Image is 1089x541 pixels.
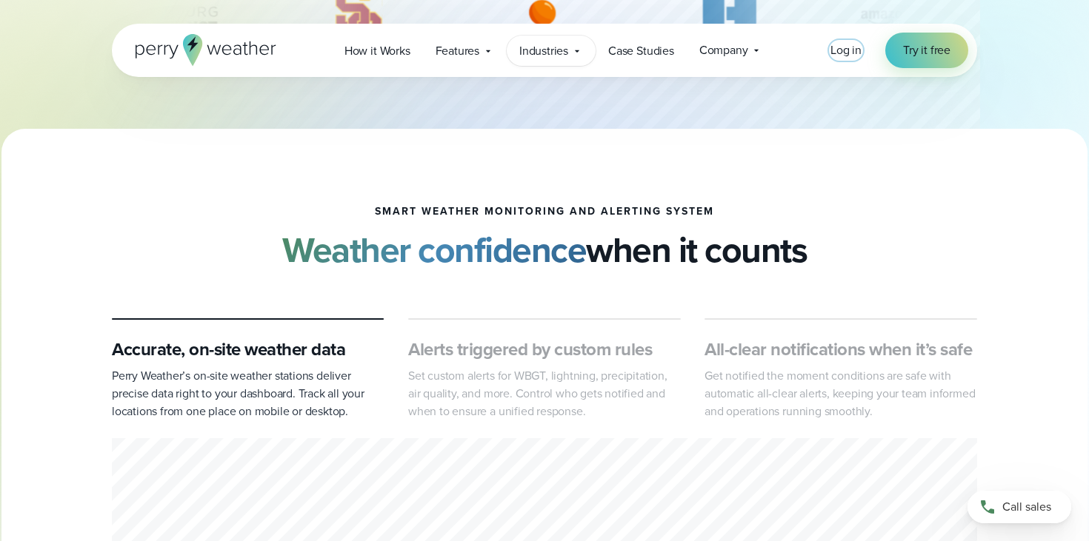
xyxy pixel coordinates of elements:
[903,41,950,59] span: Try it free
[282,224,586,276] strong: Weather confidence
[968,491,1071,523] a: Call sales
[375,206,714,218] h1: smart weather monitoring and alerting system
[705,337,977,361] h3: All-clear notifications when it’s safe
[519,42,568,60] span: Industries
[282,229,807,271] h2: when it counts
[1002,498,1051,516] span: Call sales
[408,337,681,361] h3: Alerts triggered by custom rules
[596,36,687,66] a: Case Studies
[344,42,410,60] span: How it Works
[112,367,384,420] p: Perry Weather’s on-site weather stations deliver precise data right to your dashboard. Track all ...
[885,33,968,68] a: Try it free
[699,41,748,59] span: Company
[608,42,674,60] span: Case Studies
[408,367,681,420] p: Set custom alerts for WBGT, lightning, precipitation, air quality, and more. Control who gets not...
[705,367,977,420] p: Get notified the moment conditions are safe with automatic all-clear alerts, keeping your team in...
[332,36,423,66] a: How it Works
[112,337,384,361] h3: Accurate, on-site weather data
[830,41,862,59] a: Log in
[436,42,479,60] span: Features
